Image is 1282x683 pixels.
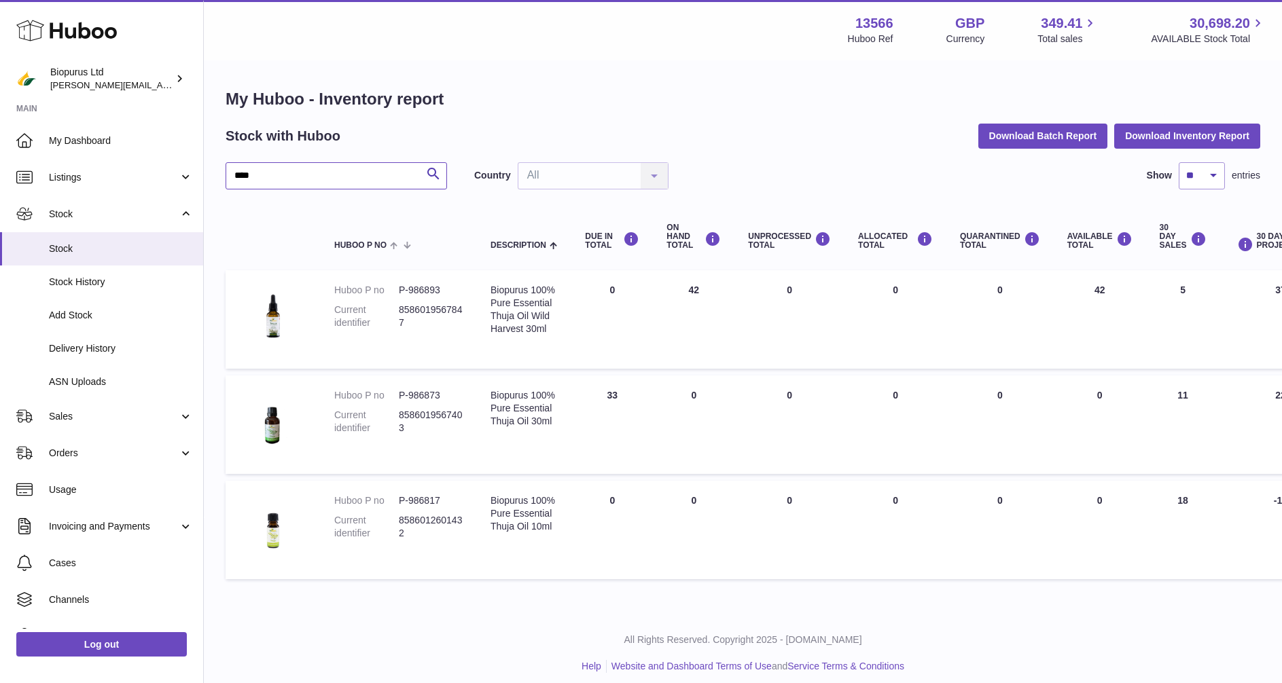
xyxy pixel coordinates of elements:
[858,232,933,250] div: ALLOCATED Total
[334,494,399,507] dt: Huboo P no
[607,660,904,673] li: and
[49,520,179,533] span: Invoicing and Payments
[571,375,653,474] td: 33
[239,284,307,352] img: product image
[215,633,1271,646] p: All Rights Reserved. Copyright 2025 - [DOMAIN_NAME]
[334,303,399,329] dt: Current identifier
[399,409,463,435] dd: 8586019567403
[1146,270,1220,369] td: 5
[399,514,463,540] dd: 8586012601432
[844,375,946,474] td: 0
[491,241,546,250] span: Description
[1114,124,1260,148] button: Download Inventory Report
[49,208,179,221] span: Stock
[474,169,511,182] label: Country
[960,232,1040,250] div: QUARANTINED Total
[49,276,193,289] span: Stock History
[334,389,399,402] dt: Huboo P no
[611,661,772,671] a: Website and Dashboard Terms of Use
[49,483,193,496] span: Usage
[734,481,844,579] td: 0
[1054,375,1146,474] td: 0
[399,494,463,507] dd: P-986817
[49,134,193,147] span: My Dashboard
[978,124,1108,148] button: Download Batch Report
[239,494,307,562] img: product image
[997,495,1003,506] span: 0
[49,242,193,255] span: Stock
[734,270,844,369] td: 0
[1147,169,1172,182] label: Show
[49,309,193,322] span: Add Stock
[848,33,893,45] div: Huboo Ref
[582,661,601,671] a: Help
[666,223,721,251] div: ON HAND Total
[653,270,734,369] td: 42
[334,409,399,435] dt: Current identifier
[734,375,844,474] td: 0
[787,661,904,671] a: Service Terms & Conditions
[49,171,179,184] span: Listings
[491,284,558,335] div: Biopurus 100% Pure Essential Thuja Oil Wild Harvest 30ml
[49,557,193,570] span: Cases
[844,481,946,579] td: 0
[1054,481,1146,579] td: 0
[855,14,893,33] strong: 13566
[653,375,734,474] td: 0
[49,447,179,460] span: Orders
[955,14,984,33] strong: GBP
[334,241,387,250] span: Huboo P no
[1146,481,1220,579] td: 18
[1054,270,1146,369] td: 42
[399,389,463,402] dd: P-986873
[49,593,193,606] span: Channels
[49,410,179,423] span: Sales
[571,270,653,369] td: 0
[1146,375,1220,474] td: 11
[1232,169,1260,182] span: entries
[226,127,340,145] h2: Stock with Huboo
[49,342,193,355] span: Delivery History
[226,88,1260,110] h1: My Huboo - Inventory report
[1067,232,1133,250] div: AVAILABLE Total
[571,481,653,579] td: 0
[491,389,558,428] div: Biopurus 100% Pure Essential Thuja Oil 30ml
[748,232,831,250] div: UNPROCESSED Total
[1037,33,1098,45] span: Total sales
[16,632,187,657] a: Log out
[16,69,37,89] img: peter@biopurus.co.uk
[1151,14,1266,45] a: 30,698.20 AVAILABLE Stock Total
[334,284,399,297] dt: Huboo P no
[49,375,193,388] span: ASN Uploads
[50,66,173,92] div: Biopurus Ltd
[844,270,946,369] td: 0
[1190,14,1250,33] span: 30,698.20
[50,79,272,90] span: [PERSON_NAME][EMAIL_ADDRESS][DOMAIN_NAME]
[946,33,985,45] div: Currency
[997,284,1003,295] span: 0
[585,232,639,250] div: DUE IN TOTAL
[1151,33,1266,45] span: AVAILABLE Stock Total
[399,284,463,297] dd: P-986893
[653,481,734,579] td: 0
[491,494,558,533] div: Biopurus 100% Pure Essential Thuja Oil 10ml
[399,303,463,329] dd: 8586019567847
[1037,14,1098,45] a: 349.41 Total sales
[1041,14,1082,33] span: 349.41
[1160,223,1207,251] div: 30 DAY SALES
[239,389,307,457] img: product image
[997,390,1003,401] span: 0
[334,514,399,540] dt: Current identifier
